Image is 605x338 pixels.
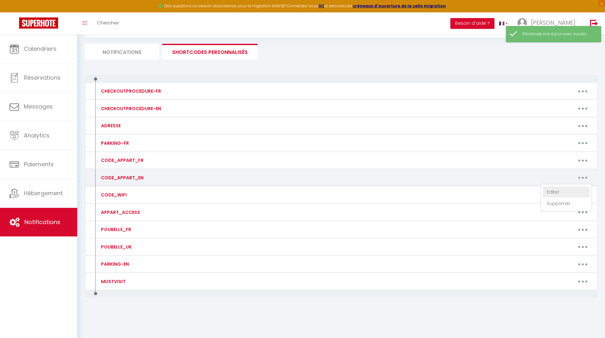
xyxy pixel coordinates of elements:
a: ICI [319,3,324,9]
a: Supprimer [543,198,590,209]
div: PARKING-FR [99,140,129,147]
div: CODE_WIFI [99,191,127,198]
span: Calendriers [24,45,57,53]
div: CODE_APPART_EN [99,174,144,181]
button: Besoin d'aide ? [450,18,494,29]
span: Notifications [24,218,60,226]
span: [PERSON_NAME] [531,19,575,27]
li: SHORTCODES PERSONNALISÉS [162,44,258,59]
div: APPART_ACCESS [99,209,140,216]
div: MUSTVISIT [99,278,125,285]
div: ADRESSE [99,122,121,129]
span: Réservations [24,74,61,82]
div: POUBELLE_UK [99,243,132,250]
span: Chercher [97,19,119,26]
img: Super Booking [19,17,58,29]
div: CODE_APPART_FR [99,157,144,164]
a: Chercher [92,12,124,35]
a: ... [PERSON_NAME] [513,12,583,35]
div: Shortcode mis à jour avec succès [522,31,595,37]
div: POUBELLE_FR [99,226,131,233]
img: ... [517,18,527,28]
div: PARKING-EN [99,261,129,268]
div: CHECKOUTPROCEDURE-FR [99,88,161,95]
a: Editer [543,187,590,197]
span: Messages [24,103,53,110]
button: Ouvrir le widget de chat LiveChat [5,3,24,22]
span: Hébergement [24,189,63,197]
span: Analytics [24,131,50,139]
img: logout [590,19,598,27]
li: Notifications [85,44,159,59]
span: Paiements [24,160,54,168]
a: créneaux d'ouverture de la salle migration [353,3,446,9]
div: CHECKOUTPROCEDURE-EN [99,105,161,112]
